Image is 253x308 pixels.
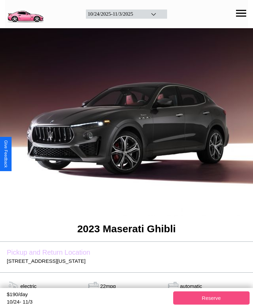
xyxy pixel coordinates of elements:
p: [STREET_ADDRESS][US_STATE] [7,256,246,266]
img: logo [5,3,46,23]
p: 22 mpg [100,282,116,291]
div: $ 190 /day [7,291,170,299]
button: Reserve [173,291,250,305]
p: automatic [180,282,202,291]
label: Pickup and Return Location [7,249,246,256]
div: Give Feedback [3,140,8,168]
div: 10 / 24 / 2025 - 11 / 3 / 2025 [88,11,142,17]
img: gas [166,281,180,291]
div: 10 / 24 - 11 / 3 [7,299,170,305]
p: electric [20,282,37,291]
img: tank [87,281,100,291]
img: gas [7,281,20,291]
